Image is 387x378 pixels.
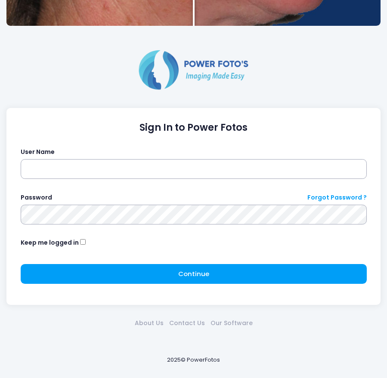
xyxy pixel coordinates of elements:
a: About Us [132,319,166,328]
label: Keep me logged in [21,238,79,247]
label: User Name [21,148,55,157]
img: Logo [135,48,251,91]
label: Password [21,193,52,202]
a: Contact Us [166,319,207,328]
button: Continue [21,264,367,284]
a: Forgot Password ? [307,193,367,202]
a: Our Software [207,319,255,328]
span: Continue [178,269,209,278]
h1: Sign In to Power Fotos [21,122,367,134]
